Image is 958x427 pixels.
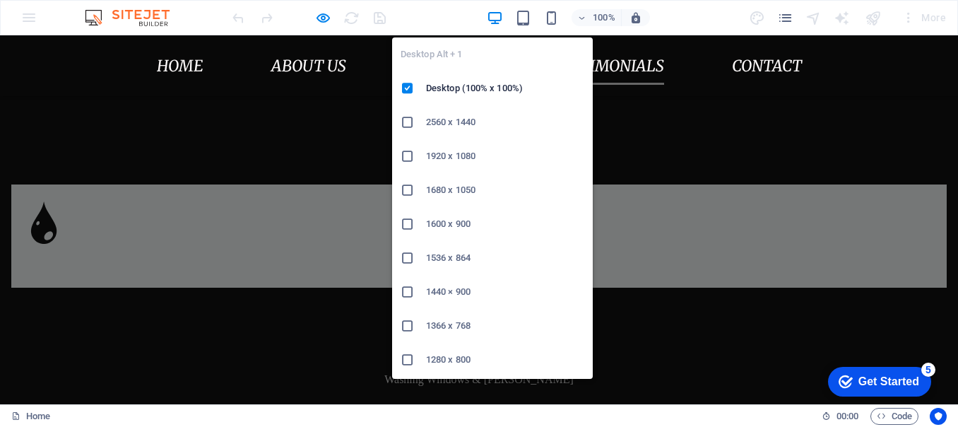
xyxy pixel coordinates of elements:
[23,269,935,300] li: Disinfecting Surfaces
[426,317,584,334] h6: 1366 x 768
[11,408,50,425] a: Click to cancel selection. Double-click to open Pages
[38,16,99,28] div: Get Started
[426,80,584,97] h6: Desktop (100% x 100%)
[271,11,346,49] a: About us
[101,3,115,17] div: 5
[870,408,918,425] button: Code
[426,216,584,233] h6: 1600 x 900
[23,329,935,360] li: Washing Windows & [PERSON_NAME]
[23,214,935,235] h4: DEEP CLEAN
[23,299,935,329] li: Washing Insides of Cupboards
[732,11,802,49] a: Contact
[777,10,793,26] i: Pages (Ctrl+Alt+S)
[877,408,912,425] span: Code
[23,61,935,91] li: Bathroom Cleaning
[157,11,203,49] a: Home
[822,408,859,425] h6: Session time
[552,11,664,49] a: Testimonials
[777,9,794,26] button: pages
[629,11,642,24] i: On resize automatically adjust zoom level to fit chosen device.
[836,408,858,425] span: 00 00
[593,9,615,26] h6: 100%
[426,148,584,165] h6: 1920 x 1080
[426,250,584,267] h6: 1536 x 864
[426,351,584,368] h6: 1280 x 800
[846,411,848,421] span: :
[81,9,187,26] img: Editor Logo
[8,7,111,37] div: Get Started 5 items remaining, 0% complete
[572,9,622,26] button: 100%
[930,408,947,425] button: Usercentrics
[426,182,584,199] h6: 1680 x 1050
[426,114,584,131] h6: 2560 x 1440
[23,359,935,390] li: Washing Walls
[414,11,484,49] a: Services
[426,283,584,300] h6: 1440 × 900
[23,91,935,121] li: General Kitchen Cleaning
